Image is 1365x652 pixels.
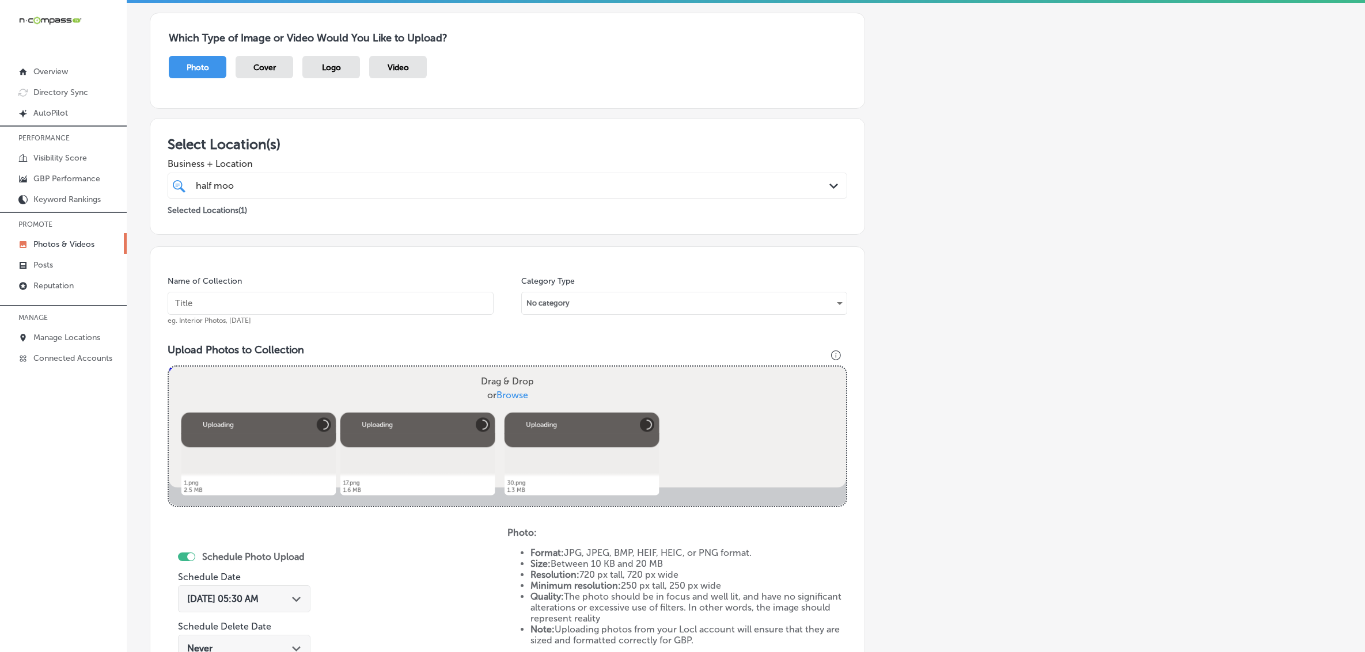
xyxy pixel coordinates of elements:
h3: Which Type of Image or Video Would You Like to Upload? [169,32,846,44]
span: Video [388,63,409,73]
strong: Format: [530,547,564,558]
div: No category [522,294,847,312]
p: Manage Locations [33,333,100,342]
strong: Quality: [530,591,564,602]
p: Directory Sync [33,87,88,97]
strong: Photo: [507,527,537,538]
p: Overview [33,67,68,77]
li: Uploading photos from your Locl account will ensure that they are sized and formatted correctly f... [530,624,847,646]
span: [DATE] 05:30 AM [187,593,259,604]
p: Keyword Rankings [33,195,101,204]
span: Browse [496,390,528,401]
h3: Select Location(s) [168,136,847,152]
span: eg. Interior Photos, [DATE] [168,317,251,325]
label: Drag & Drop or [476,370,539,407]
input: Title [168,292,494,315]
p: Selected Locations ( 1 ) [168,201,247,215]
img: 660ab0bf-5cc7-4cb8-ba1c-48b5ae0f18e60NCTV_CLogo_TV_Black_-500x88.png [18,15,82,26]
label: Schedule Photo Upload [202,551,305,562]
strong: Minimum resolution: [530,580,621,591]
p: GBP Performance [33,174,100,184]
p: Reputation [33,281,74,291]
p: Visibility Score [33,153,87,163]
label: Category Type [521,276,575,286]
span: Cover [253,63,276,73]
span: Business + Location [168,158,847,169]
li: Between 10 KB and 20 MB [530,558,847,569]
span: Logo [322,63,341,73]
label: Schedule Date [178,571,241,582]
label: Name of Collection [168,276,242,286]
p: Posts [33,260,53,270]
li: JPG, JPEG, BMP, HEIF, HEIC, or PNG format. [530,547,847,558]
li: 720 px tall, 720 px wide [530,569,847,580]
label: Schedule Delete Date [178,621,271,632]
p: Connected Accounts [33,353,112,363]
strong: Size: [530,558,551,569]
span: Photo [187,63,209,73]
li: 250 px tall, 250 px wide [530,580,847,591]
p: AutoPilot [33,108,68,118]
strong: Resolution: [530,569,579,580]
strong: Note: [530,624,555,635]
li: The photo should be in focus and well lit, and have no significant alterations or excessive use o... [530,591,847,624]
h3: Upload Photos to Collection [168,344,847,356]
p: Photos & Videos [33,239,94,249]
